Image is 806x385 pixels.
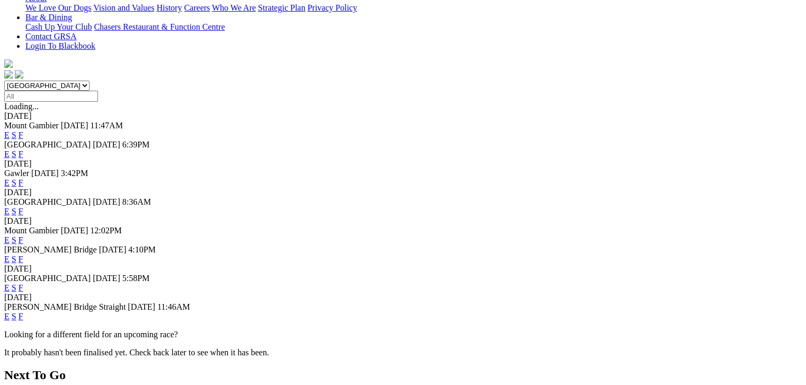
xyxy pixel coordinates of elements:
[19,130,23,139] a: F
[61,226,88,235] span: [DATE]
[128,245,156,254] span: 4:10PM
[4,283,10,292] a: E
[12,312,16,321] a: S
[4,348,269,357] partial: It probably hasn't been finalised yet. Check back later to see when it has been.
[184,3,210,12] a: Careers
[212,3,256,12] a: Who We Are
[4,245,97,254] span: [PERSON_NAME] Bridge
[12,283,16,292] a: S
[93,197,120,206] span: [DATE]
[15,70,23,78] img: twitter.svg
[12,207,16,216] a: S
[25,41,95,50] a: Login To Blackbook
[4,102,39,111] span: Loading...
[4,150,10,159] a: E
[128,302,155,311] span: [DATE]
[4,159,802,169] div: [DATE]
[61,121,88,130] span: [DATE]
[19,178,23,187] a: F
[4,302,126,311] span: [PERSON_NAME] Bridge Straight
[4,312,10,321] a: E
[25,3,802,13] div: About
[4,169,29,178] span: Gawler
[19,150,23,159] a: F
[12,255,16,264] a: S
[12,130,16,139] a: S
[122,140,150,149] span: 6:39PM
[4,140,91,149] span: [GEOGRAPHIC_DATA]
[25,3,91,12] a: We Love Our Dogs
[4,188,802,197] div: [DATE]
[157,302,190,311] span: 11:46AM
[4,226,59,235] span: Mount Gambier
[19,207,23,216] a: F
[4,330,802,339] p: Looking for a different field for an upcoming race?
[4,264,802,274] div: [DATE]
[12,150,16,159] a: S
[12,235,16,244] a: S
[19,255,23,264] a: F
[122,197,151,206] span: 8:36AM
[90,226,122,235] span: 12:02PM
[25,13,72,22] a: Bar & Dining
[156,3,182,12] a: History
[25,32,76,41] a: Contact GRSA
[122,274,150,283] span: 5:58PM
[90,121,123,130] span: 11:47AM
[4,59,13,68] img: logo-grsa-white.png
[19,283,23,292] a: F
[4,368,802,382] h2: Next To Go
[4,216,802,226] div: [DATE]
[4,70,13,78] img: facebook.svg
[19,235,23,244] a: F
[4,207,10,216] a: E
[31,169,59,178] span: [DATE]
[25,22,802,32] div: Bar & Dining
[93,3,154,12] a: Vision and Values
[258,3,305,12] a: Strategic Plan
[94,22,225,31] a: Chasers Restaurant & Function Centre
[99,245,127,254] span: [DATE]
[4,178,10,187] a: E
[25,22,92,31] a: Cash Up Your Club
[4,130,10,139] a: E
[4,235,10,244] a: E
[4,111,802,121] div: [DATE]
[61,169,88,178] span: 3:42PM
[4,121,59,130] span: Mount Gambier
[307,3,357,12] a: Privacy Policy
[4,91,98,102] input: Select date
[12,178,16,187] a: S
[19,312,23,321] a: F
[4,197,91,206] span: [GEOGRAPHIC_DATA]
[4,255,10,264] a: E
[4,293,802,302] div: [DATE]
[93,140,120,149] span: [DATE]
[93,274,120,283] span: [DATE]
[4,274,91,283] span: [GEOGRAPHIC_DATA]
